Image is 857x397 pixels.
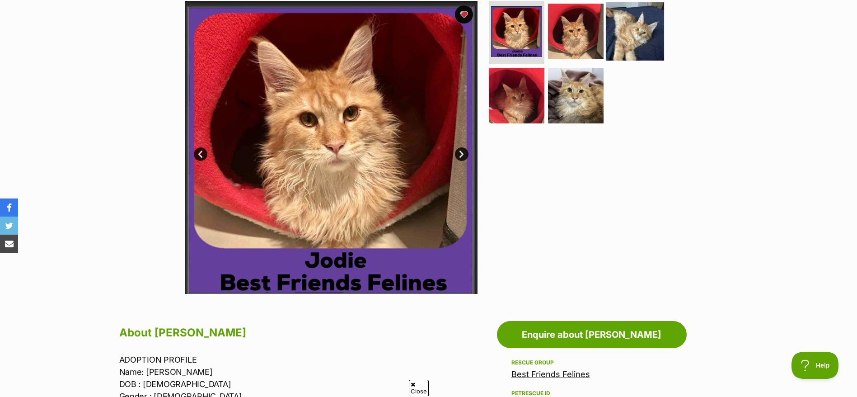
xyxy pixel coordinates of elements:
[791,352,839,379] iframe: Help Scout Beacon - Open
[497,321,687,348] a: Enquire about [PERSON_NAME]
[491,6,542,57] img: Photo of Jodie
[548,4,604,59] img: Photo of Jodie
[409,380,429,396] span: Close
[511,369,590,379] a: Best Friends Felines
[489,68,544,123] img: Photo of Jodie
[455,147,468,161] a: Next
[548,68,604,123] img: Photo of Jodie
[185,1,478,294] img: Photo of Jodie
[511,359,672,366] div: Rescue group
[606,2,664,61] img: Photo of Jodie
[119,323,492,343] h2: About [PERSON_NAME]
[511,390,672,397] div: PetRescue ID
[194,147,207,161] a: Prev
[455,5,473,24] button: favourite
